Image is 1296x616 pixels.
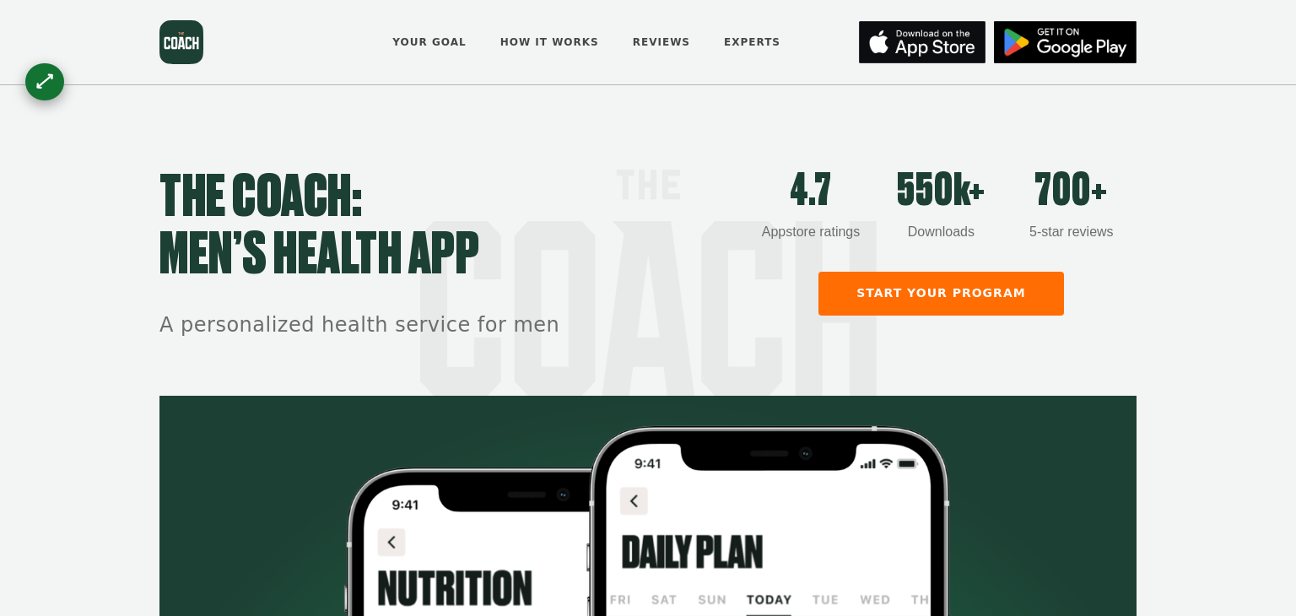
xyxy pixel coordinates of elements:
a: Reviews [627,24,696,61]
div: ⟷ [30,67,59,96]
h2: A personalized health service for men [159,311,746,340]
a: Experts [718,24,786,61]
img: App Store button [994,21,1137,63]
a: the Coach homepage [159,20,203,64]
a: Start your program [818,272,1064,316]
a: How it works [494,24,605,61]
div: 700+ [1007,170,1137,213]
img: App Store button [859,21,985,63]
a: Your goal [386,24,472,61]
div: Downloads [876,222,1006,242]
img: the coach logo [159,20,203,64]
div: Appstore ratings [746,222,876,242]
div: 550k+ [876,170,1006,213]
h1: THE COACH: men’s health app [159,170,746,284]
div: 4.7 [746,170,876,213]
div: 5-star reviews [1007,222,1137,242]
